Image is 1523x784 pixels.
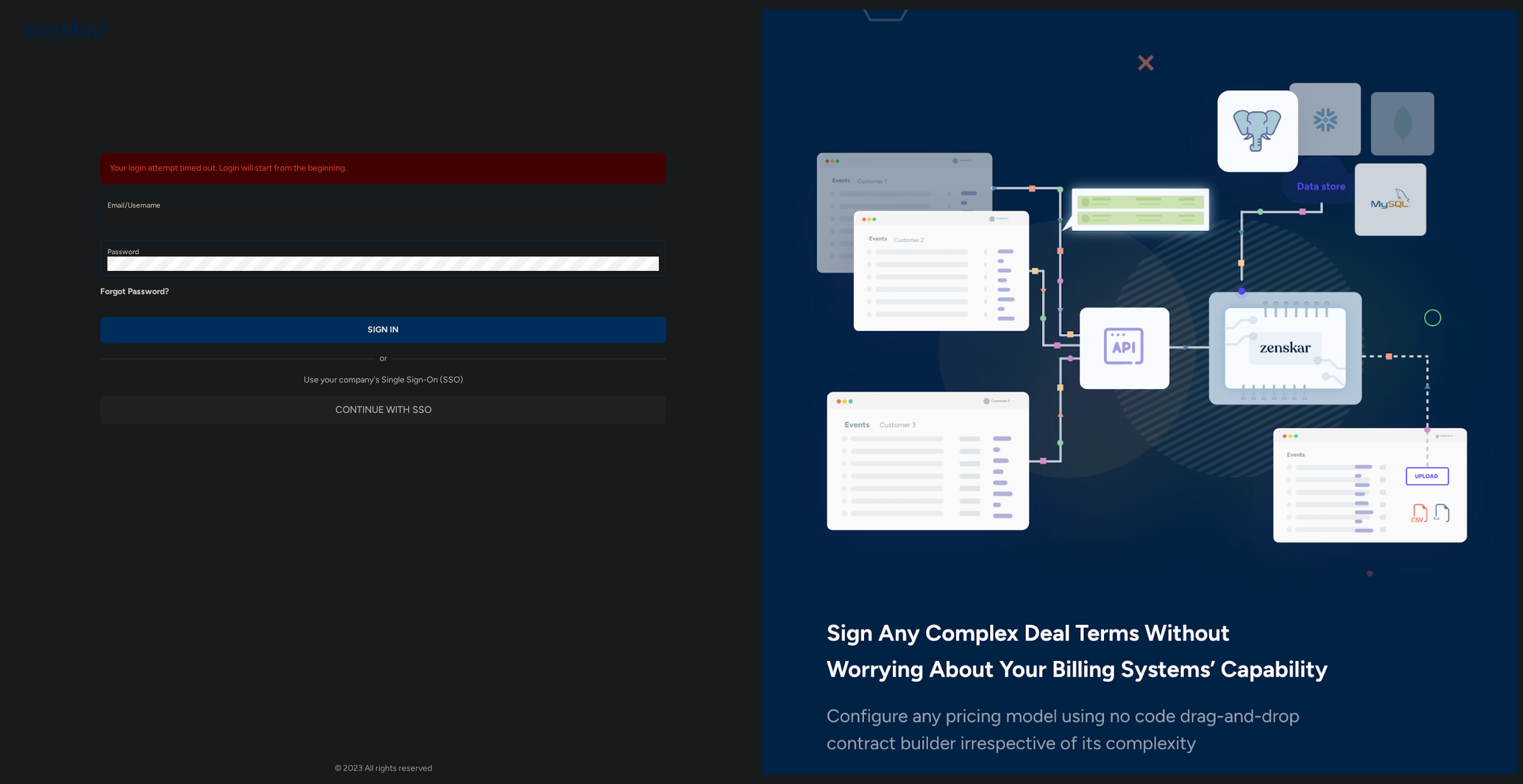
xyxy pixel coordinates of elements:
img: 1OGAJ2xQqyY4LXKgY66KYq0eOWRCkrZdAb3gUhuVAqdWPZE9SRJmCz+oDMSn4zDLXe31Ii730ItAGKgCKgCCgCikA4Av8PJUP... [24,19,107,38]
label: Email/Username [107,200,659,210]
button: CONTINUE WITH SSO [100,396,666,424]
button: SIGN IN [100,317,666,343]
div: or [100,343,666,365]
div: Your login attempt timed out. Login will start from the beginning. [100,153,666,184]
footer: © 2023 All rights reserved [5,763,761,774]
a: Forgot Password? [100,286,169,298]
label: Password [107,247,659,257]
p: SIGN IN [368,324,399,336]
p: Use your company's Single Sign-On (SSO) [100,374,666,386]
